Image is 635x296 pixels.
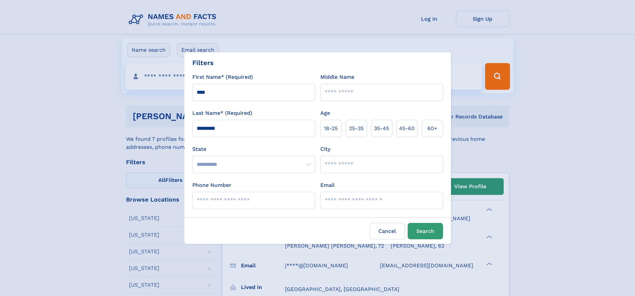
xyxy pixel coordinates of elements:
label: State [192,145,315,153]
label: First Name* (Required) [192,73,253,81]
span: 25‑35 [349,124,364,132]
label: Email [320,181,335,189]
button: Search [408,223,443,239]
label: Middle Name [320,73,354,81]
span: 45‑60 [399,124,415,132]
label: Last Name* (Required) [192,109,252,117]
label: City [320,145,330,153]
label: Phone Number [192,181,231,189]
label: Cancel [370,223,405,239]
label: Age [320,109,330,117]
span: 60+ [427,124,437,132]
span: 18‑25 [324,124,338,132]
span: 35‑45 [374,124,389,132]
div: Filters [192,58,214,68]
